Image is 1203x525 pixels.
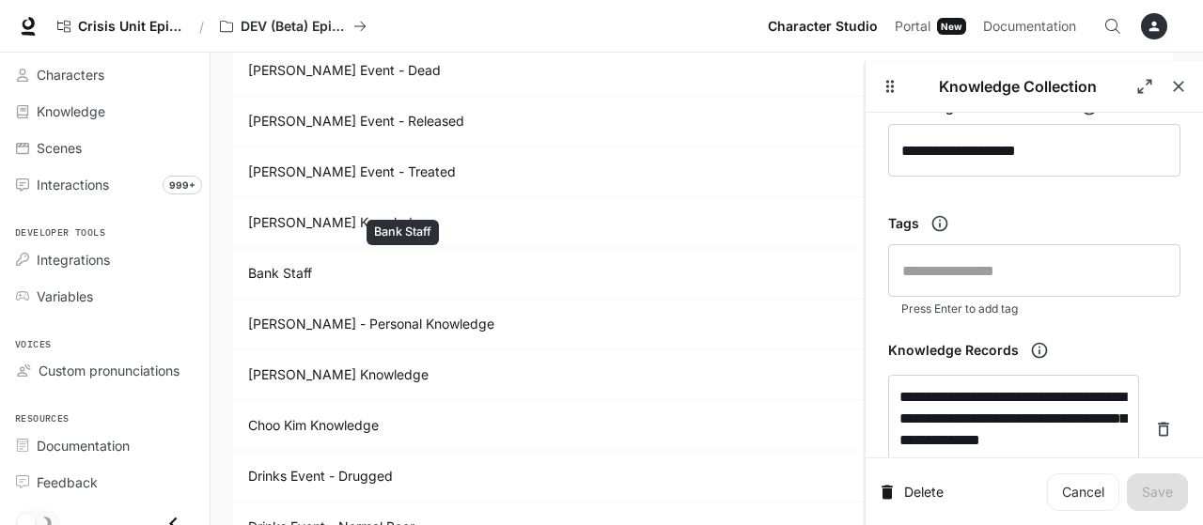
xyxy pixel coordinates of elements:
button: Delete Knowledge [881,473,945,511]
div: / [192,17,211,37]
a: Custom pronunciations [8,354,202,387]
a: Knowledge [8,95,202,128]
a: Variables [8,280,202,313]
p: Alan Event - Dead [248,61,811,80]
button: Delete knowledge [1154,54,1188,87]
span: Custom pronunciations [39,361,180,380]
button: Drag to resize [873,69,907,103]
span: Scenes [37,138,82,158]
button: Copy knowledge ID [1086,54,1120,87]
p: Drinks Event - Drugged [248,467,811,486]
span: Character Studio [768,15,878,39]
a: Edit knowledge [1120,54,1154,87]
p: Alan Tiles Knowledge [248,213,811,232]
span: Documentation [37,436,130,456]
span: 999+ [163,176,202,194]
p: Choo Kim Knowledge [248,416,811,435]
p: DEV (Beta) Episode 1 - Crisis Unit [241,19,346,35]
a: Scenes [8,131,202,164]
button: All workspaces [211,8,375,45]
a: Interactions [8,168,202,201]
p: Press Enter to add tag [901,300,1167,318]
span: Integrations [37,250,110,270]
span: Feedback [37,472,98,492]
p: Carol Miller Knowledge [248,365,811,384]
p: Alan Event - Treated [248,162,811,181]
p: Bryan Warren - Personal Knowledge [248,315,811,333]
p: Knowledge Collection [907,75,1128,98]
div: New [937,18,966,35]
a: Integrations [8,243,202,276]
span: Interactions [37,175,109,194]
span: Crisis Unit Episode 1 [78,19,183,35]
p: Bank Staff [248,264,811,283]
a: Cancel [1047,473,1119,511]
p: Alan Event - Released [248,112,811,131]
a: Characters [8,58,202,91]
a: Documentation [8,429,202,462]
span: Portal [895,15,930,39]
h6: Tags [888,214,919,233]
div: Bank Staff [367,220,439,245]
button: Open Command Menu [1094,8,1132,45]
span: Knowledge [37,101,105,121]
h6: Knowledge Records [888,341,1019,360]
span: Characters [37,65,104,85]
span: Documentation [983,15,1076,39]
span: Variables [37,286,93,306]
a: Feedback [8,466,202,499]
